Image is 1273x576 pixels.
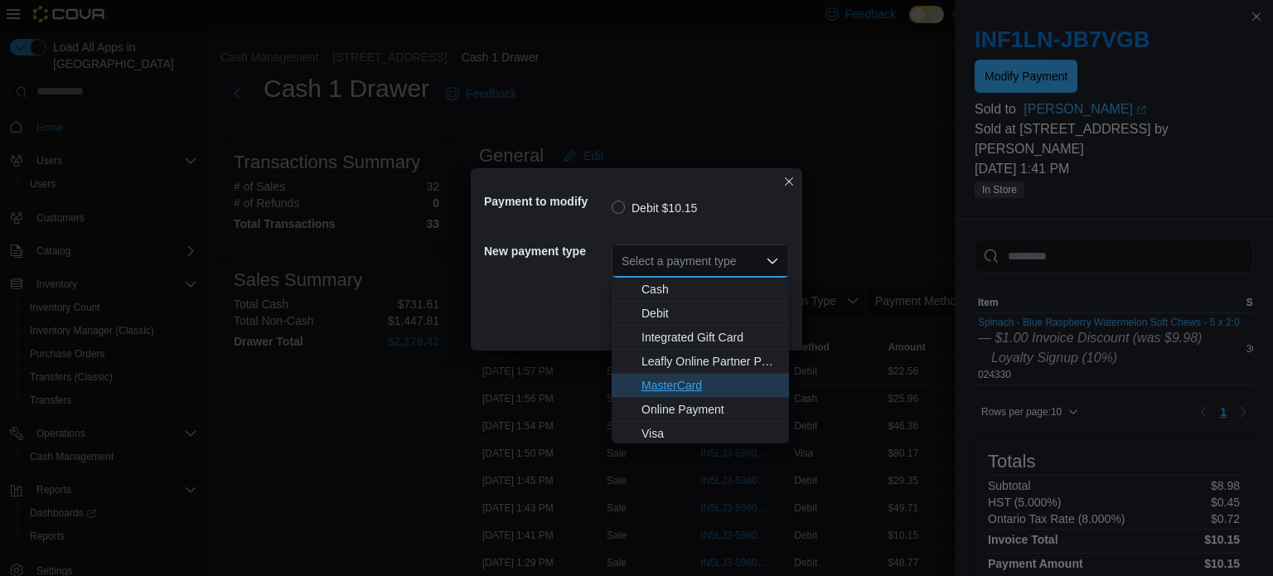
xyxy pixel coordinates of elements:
[612,350,789,374] button: Leafly Online Partner Payment
[641,425,779,442] span: Visa
[612,198,697,218] label: Debit $10.15
[641,353,779,370] span: Leafly Online Partner Payment
[641,401,779,418] span: Online Payment
[612,374,789,398] button: MasterCard
[641,329,779,346] span: Integrated Gift Card
[612,278,789,446] div: Choose from the following options
[612,278,789,302] button: Cash
[484,235,608,268] h5: New payment type
[484,185,608,218] h5: Payment to modify
[641,281,779,298] span: Cash
[612,422,789,446] button: Visa
[779,172,799,191] button: Closes this modal window
[612,326,789,350] button: Integrated Gift Card
[622,251,623,271] input: Accessible screen reader label
[641,377,779,394] span: MasterCard
[612,302,789,326] button: Debit
[766,254,779,268] button: Close list of options
[612,398,789,422] button: Online Payment
[641,305,779,322] span: Debit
